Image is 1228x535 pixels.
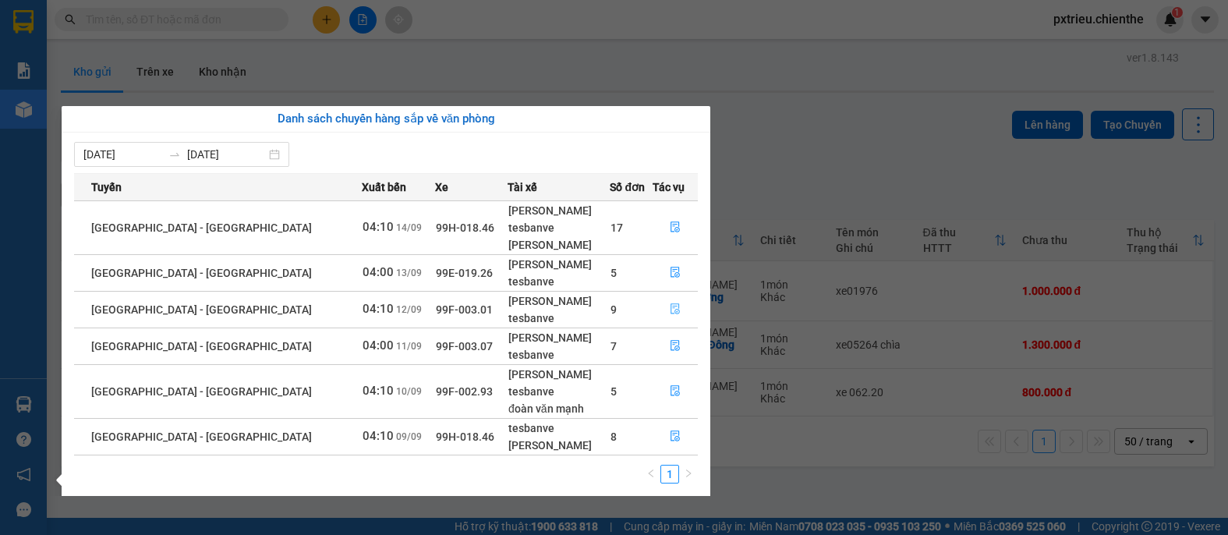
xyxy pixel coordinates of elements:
button: left [642,465,660,484]
div: [PERSON_NAME] [508,236,609,253]
span: Xe [435,179,448,196]
span: 99H-018.46 [436,430,494,443]
div: [PERSON_NAME] [508,329,609,346]
span: file-done [670,430,681,443]
span: 04:10 [363,220,394,234]
button: right [679,465,698,484]
span: Tài xế [508,179,537,196]
button: file-done [653,379,697,404]
li: Next Page [679,465,698,484]
span: 04:10 [363,384,394,398]
span: 09/09 [396,431,422,442]
button: file-done [653,260,697,285]
div: tesbanve [508,219,609,236]
span: file-done [670,221,681,234]
span: 04:00 [363,265,394,279]
span: 99F-002.93 [436,385,493,398]
span: 99F-003.01 [436,303,493,316]
span: 99F-003.07 [436,340,493,353]
span: [GEOGRAPHIC_DATA] - [GEOGRAPHIC_DATA] [91,340,312,353]
span: left [646,469,656,478]
li: 1 [660,465,679,484]
span: Tác vụ [653,179,685,196]
div: [PERSON_NAME] [508,256,609,273]
button: file-done [653,215,697,240]
button: file-done [653,334,697,359]
span: 13/09 [396,267,422,278]
span: 04:10 [363,429,394,443]
span: 04:00 [363,338,394,353]
span: [GEOGRAPHIC_DATA] - [GEOGRAPHIC_DATA] [91,430,312,443]
div: [PERSON_NAME] [508,437,609,454]
input: Từ ngày [83,146,162,163]
li: Previous Page [642,465,660,484]
span: [GEOGRAPHIC_DATA] - [GEOGRAPHIC_DATA] [91,221,312,234]
input: Đến ngày [187,146,266,163]
div: [PERSON_NAME] [508,366,609,383]
span: [GEOGRAPHIC_DATA] - [GEOGRAPHIC_DATA] [91,303,312,316]
a: 1 [661,466,678,483]
span: swap-right [168,148,181,161]
span: 5 [610,267,617,279]
button: file-done [653,297,697,322]
span: Số đơn [610,179,645,196]
div: [PERSON_NAME] [508,202,609,219]
span: 9 [610,303,617,316]
span: [GEOGRAPHIC_DATA] - [GEOGRAPHIC_DATA] [91,385,312,398]
span: 8 [610,430,617,443]
button: file-done [653,424,697,449]
span: 12/09 [396,304,422,315]
span: 99H-018.46 [436,221,494,234]
span: [GEOGRAPHIC_DATA] - [GEOGRAPHIC_DATA] [91,267,312,279]
div: Danh sách chuyến hàng sắp về văn phòng [74,110,698,129]
span: 99E-019.26 [436,267,493,279]
div: tesbanve [508,346,609,363]
span: Xuất bến [362,179,406,196]
span: Tuyến [91,179,122,196]
span: 5 [610,385,617,398]
div: đoàn văn mạnh [508,400,609,417]
div: tesbanve [508,310,609,327]
div: tesbanve [508,273,609,290]
span: right [684,469,693,478]
div: tesbanve [508,420,609,437]
span: 17 [610,221,623,234]
span: file-done [670,340,681,353]
span: 10/09 [396,386,422,397]
span: 11/09 [396,341,422,352]
span: 14/09 [396,222,422,233]
div: [PERSON_NAME] [508,292,609,310]
span: file-done [670,267,681,279]
span: file-done [670,303,681,316]
span: 7 [610,340,617,353]
span: to [168,148,181,161]
div: tesbanve [508,383,609,400]
span: 04:10 [363,302,394,316]
span: file-done [670,385,681,398]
